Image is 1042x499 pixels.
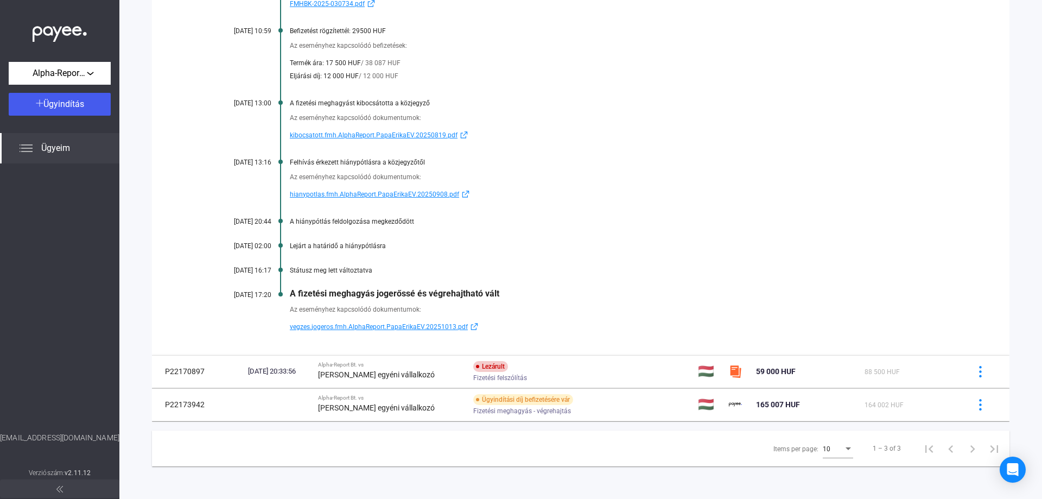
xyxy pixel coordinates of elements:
[206,27,271,35] div: [DATE] 10:59
[865,401,904,409] span: 164 002 HUF
[975,366,986,377] img: more-blue
[865,368,900,376] span: 88 500 HUF
[20,142,33,155] img: list.svg
[290,27,955,35] div: Befizetést rögzítettél: 29500 HUF
[873,442,901,455] div: 1 – 3 of 3
[756,367,796,376] span: 59 000 HUF
[290,99,955,107] div: A fizetési meghagyást kibocsátotta a közjegyző
[473,371,527,384] span: Fizetési felszólítás
[41,142,70,155] span: Ügyeim
[983,438,1005,459] button: Last page
[9,62,111,85] button: Alpha-Report Bt.
[290,40,955,51] div: Az eseményhez kapcsolódó befizetések:
[290,159,955,166] div: Felhívás érkezett hiánypótlásra a közjegyzőtől
[318,403,435,412] strong: [PERSON_NAME] egyéni vállalkozó
[473,361,508,372] div: Lezárult
[473,394,573,405] div: Ügyindítási díj befizetésére vár
[458,131,471,139] img: external-link-blue
[248,366,309,377] div: [DATE] 20:33:56
[823,445,830,453] span: 10
[962,438,983,459] button: Next page
[206,242,271,250] div: [DATE] 02:00
[206,159,271,166] div: [DATE] 13:16
[152,388,244,421] td: P22173942
[975,399,986,410] img: more-blue
[918,438,940,459] button: First page
[940,438,962,459] button: Previous page
[290,188,955,201] a: hianypotlas.fmh.AlphaReport.PapaErikaEV.20250908.pdfexternal-link-blue
[1000,457,1026,483] div: Open Intercom Messenger
[9,93,111,116] button: Ügyindítás
[361,56,401,70] span: / 38 087 HUF
[969,360,992,383] button: more-blue
[729,398,742,411] img: payee-logo
[206,218,271,225] div: [DATE] 20:44
[318,370,435,379] strong: [PERSON_NAME] egyéni vállalkozó
[694,355,725,388] td: 🇭🇺
[694,388,725,421] td: 🇭🇺
[33,20,87,42] img: white-payee-white-dot.svg
[206,291,271,299] div: [DATE] 17:20
[290,304,955,315] div: Az eseményhez kapcsolódó dokumentumok:
[459,190,472,198] img: external-link-blue
[290,242,955,250] div: Lejárt a határidő a hiánypótlásra
[33,67,87,80] span: Alpha-Report Bt.
[290,56,361,70] span: Termék ára: 17 500 HUF
[290,70,359,83] span: Eljárási díj: 12 000 HUF
[290,188,459,201] span: hianypotlas.fmh.AlphaReport.PapaErikaEV.20250908.pdf
[318,395,465,401] div: Alpha-Report Bt. vs
[290,129,955,142] a: kibocsatott.fmh.AlphaReport.PapaErikaEV.20250819.pdfexternal-link-blue
[290,218,955,225] div: A hiánypótlás feldolgozása megkezdődött
[823,442,853,455] mat-select: Items per page:
[473,405,571,418] span: Fizetési meghagyás - végrehajtás
[729,365,742,378] img: szamlazzhu-mini
[290,172,955,182] div: Az eseményhez kapcsolódó dokumentumok:
[290,320,468,333] span: vegzes.jogeros.fmh.AlphaReport.PapaErikaEV.20251013.pdf
[468,323,481,331] img: external-link-blue
[206,267,271,274] div: [DATE] 16:17
[56,486,63,492] img: arrow-double-left-grey.svg
[152,355,244,388] td: P22170897
[359,70,398,83] span: / 12 000 HUF
[773,443,818,456] div: Items per page:
[36,99,43,107] img: plus-white.svg
[290,320,955,333] a: vegzes.jogeros.fmh.AlphaReport.PapaErikaEV.20251013.pdfexternal-link-blue
[290,129,458,142] span: kibocsatott.fmh.AlphaReport.PapaErikaEV.20250819.pdf
[290,288,955,299] div: A fizetési meghagyás jogerőssé és végrehajtható vált
[290,267,955,274] div: Státusz meg lett változtatva
[290,112,955,123] div: Az eseményhez kapcsolódó dokumentumok:
[43,99,84,109] span: Ügyindítás
[318,362,465,368] div: Alpha-Report Bt. vs
[206,99,271,107] div: [DATE] 13:00
[969,393,992,416] button: more-blue
[65,469,91,477] strong: v2.11.12
[756,400,800,409] span: 165 007 HUF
